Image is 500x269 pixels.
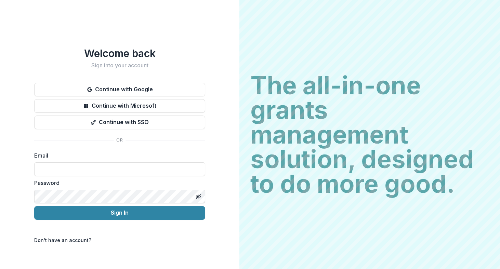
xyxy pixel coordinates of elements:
[34,151,201,160] label: Email
[193,191,204,202] button: Toggle password visibility
[34,179,201,187] label: Password
[34,62,205,69] h2: Sign into your account
[34,99,205,113] button: Continue with Microsoft
[34,206,205,220] button: Sign In
[34,237,91,244] p: Don't have an account?
[34,116,205,129] button: Continue with SSO
[34,83,205,96] button: Continue with Google
[34,47,205,59] h1: Welcome back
